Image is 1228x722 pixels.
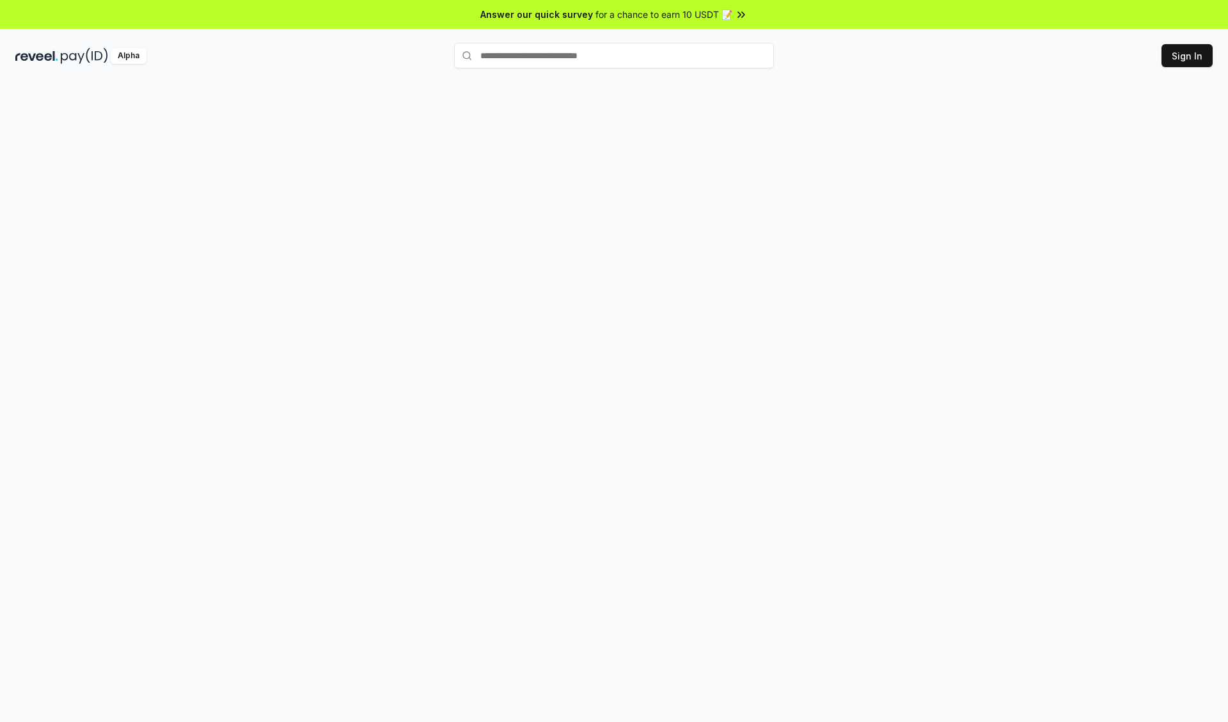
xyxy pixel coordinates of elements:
div: Alpha [111,48,146,64]
span: for a chance to earn 10 USDT 📝 [595,8,732,21]
img: pay_id [61,48,108,64]
span: Answer our quick survey [480,8,593,21]
button: Sign In [1161,44,1213,67]
img: reveel_dark [15,48,58,64]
